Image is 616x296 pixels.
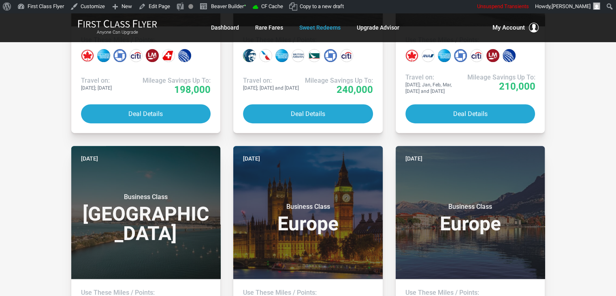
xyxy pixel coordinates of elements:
[95,193,196,201] small: Business Class
[243,49,256,62] div: Alaska miles
[81,104,211,123] button: Deal Details
[492,23,525,32] span: My Account
[552,3,590,9] span: [PERSON_NAME]
[243,154,260,163] time: [DATE]
[357,20,399,35] a: Upgrade Advisor
[492,23,539,32] button: My Account
[470,49,483,62] div: Citi points
[420,203,521,211] small: Business Class
[113,49,126,62] div: Chase points
[299,20,341,35] a: Sweet Redeems
[486,49,499,62] div: LifeMiles
[162,49,175,62] div: Swiss miles
[257,203,358,211] small: Business Class
[78,30,157,35] small: Anyone Can Upgrade
[178,49,191,62] div: United miles
[259,49,272,62] div: American miles
[324,49,337,62] div: Chase points
[243,104,373,123] button: Deal Details
[146,49,159,62] div: LifeMiles
[97,49,110,62] div: Amex points
[211,20,239,35] a: Dashboard
[405,203,535,234] h3: Europe
[275,49,288,62] div: Amex points
[454,49,467,62] div: Chase points
[308,49,321,62] div: Cathay Pacific miles
[405,154,422,163] time: [DATE]
[405,104,535,123] button: Deal Details
[81,154,98,163] time: [DATE]
[477,3,529,9] span: Unsuspend Transients
[81,49,94,62] div: Air Canada miles
[78,19,157,28] img: First Class Flyer
[292,49,305,62] div: British Airways miles
[405,49,418,62] div: Air Canada miles
[438,49,451,62] div: Amex points
[503,49,516,62] div: United miles
[340,49,353,62] div: Citi points
[78,19,157,36] a: First Class FlyerAnyone Can Upgrade
[422,49,435,62] div: All Nippon miles
[130,49,143,62] div: Citi points
[255,20,283,35] a: Rare Fares
[243,203,373,234] h3: Europe
[244,1,246,10] span: •
[81,193,211,243] h3: [GEOGRAPHIC_DATA]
